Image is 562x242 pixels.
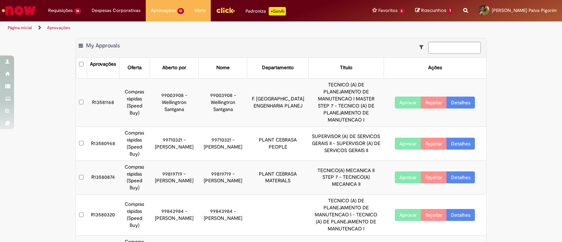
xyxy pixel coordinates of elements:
[395,97,421,109] button: Aprovar
[119,161,150,195] td: Compras rápidas (Speed Buy)
[309,126,384,161] td: SUPERVISOR (A) DE SERVICOS GERAIS II - SUPERVISOR (A) DE SERVICOS GERAIS II
[309,195,384,236] td: TECNICO (A) DE PLANEJAMENTO DE MANUTENCAO I - TECNICO (A) DE PLANEJAMENTO DE MANUTENCAO I
[119,78,150,126] td: Compras rápidas (Speed Buy)
[216,64,230,71] div: Nome
[150,78,199,126] td: 99003908 - Wellingtron Santgana
[151,7,176,14] span: Aprovações
[92,7,140,14] span: Despesas Corporativas
[421,171,447,183] button: Rejeitar
[198,195,247,236] td: 99843984 - [PERSON_NAME]
[128,64,142,71] div: Oferta
[47,25,70,31] a: Aprovações
[119,126,150,161] td: Compras rápidas (Speed Buy)
[269,7,286,15] p: +GenAi
[419,45,427,50] i: Mostrar filtros para: Suas Solicitações
[87,161,119,195] td: R13580874
[87,126,119,161] td: R13580968
[119,195,150,236] td: Compras rápidas (Speed Buy)
[162,64,186,71] div: Aberto por
[198,126,247,161] td: 99710321 - [PERSON_NAME]
[247,161,309,195] td: PLANT CEBRASA MATERIALS
[1,4,37,18] img: ServiceNow
[446,209,475,221] a: Detalhes
[150,126,199,161] td: 99710321 - [PERSON_NAME]
[399,8,405,14] span: 6
[378,7,398,14] span: Favoritos
[198,161,247,195] td: 99819719 - [PERSON_NAME]
[309,78,384,126] td: TECNICO (A) DE PLANEJAMENTO DE MANUTENCAO I MASTER STEP 7 - TECNICO (A) DE PLANEJAMENTO DE MANUTE...
[48,7,73,14] span: Requisições
[90,61,116,68] div: Aprovações
[395,138,421,150] button: Aprovar
[421,97,447,109] button: Rejeitar
[74,8,81,14] span: 16
[246,7,286,15] div: Padroniza
[421,7,446,14] span: Rascunhos
[87,58,119,78] th: Aprovações
[492,7,557,13] span: [PERSON_NAME] Paiva Pigorim
[8,25,32,31] a: Página inicial
[5,21,370,34] ul: Trilhas de página
[395,209,421,221] button: Aprovar
[177,8,184,14] span: 13
[150,161,199,195] td: 99819719 - [PERSON_NAME]
[421,209,447,221] button: Rejeitar
[86,42,120,49] span: My Approvals
[195,7,205,14] span: More
[87,78,119,126] td: R13581168
[309,161,384,195] td: TECNICO(A) MECANICA II STEP 7 - TECNICO(A) MECANICA II
[446,138,475,150] a: Detalhes
[150,195,199,236] td: 99843984 - [PERSON_NAME]
[87,195,119,236] td: R13580320
[198,78,247,126] td: 99003908 - Wellingtron Santgana
[340,64,352,71] div: Título
[247,126,309,161] td: PLANT CEBRASA PEOPLE
[395,171,421,183] button: Aprovar
[216,5,235,15] img: click_logo_yellow_360x200.png
[415,7,453,14] a: Rascunhos
[428,64,442,71] div: Ações
[421,138,447,150] button: Rejeitar
[446,171,475,183] a: Detalhes
[447,8,453,14] span: 1
[247,78,309,126] td: F. [GEOGRAPHIC_DATA] ENGENHARIA PLANEJ
[446,97,475,109] a: Detalhes
[262,64,294,71] div: Departamento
